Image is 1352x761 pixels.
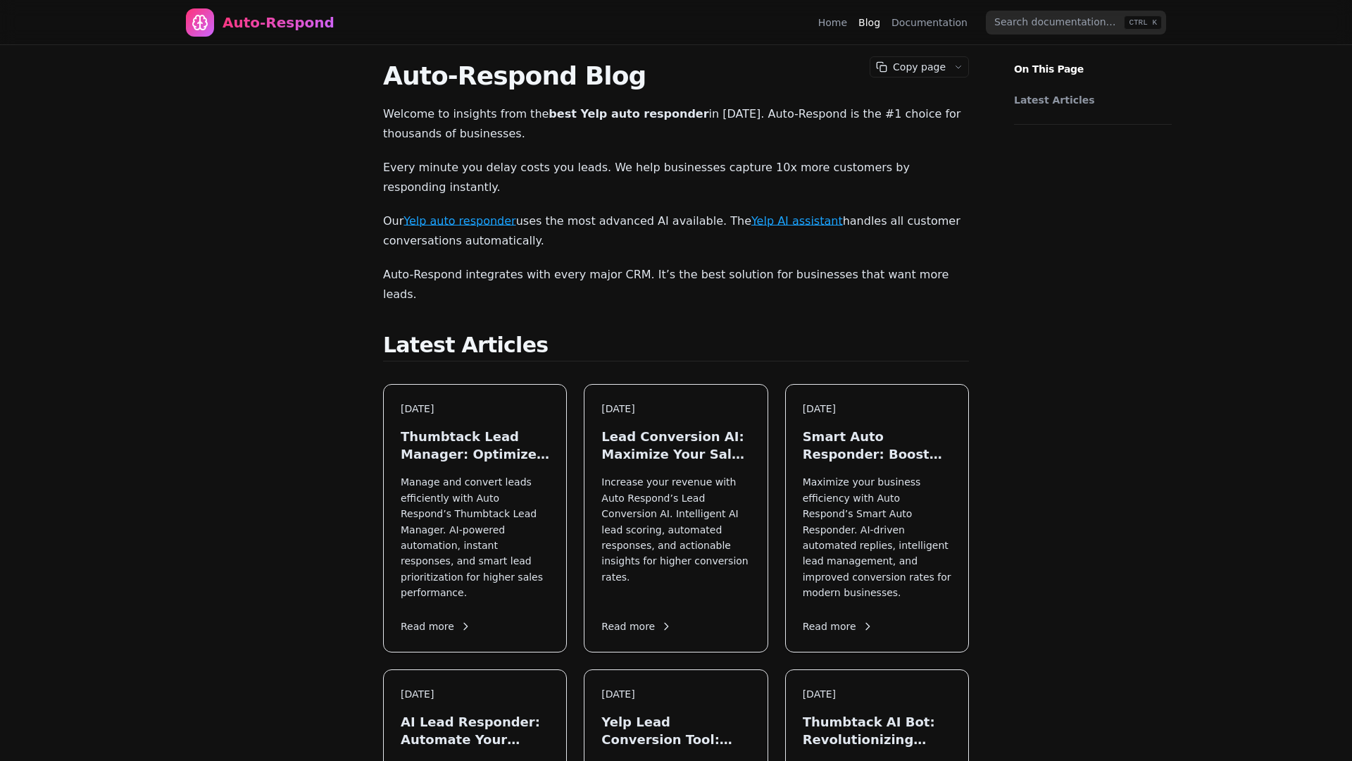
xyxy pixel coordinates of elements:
[858,16,880,30] a: Blog
[803,474,951,600] p: Maximize your business efficiency with Auto Respond’s Smart Auto Responder. AI-driven automated r...
[891,16,968,30] a: Documentation
[601,687,750,702] div: [DATE]
[401,428,549,463] h3: Thumbtack Lead Manager: Optimize Your Leads in [DATE]
[549,107,708,120] strong: best Yelp auto responder
[601,428,750,463] h3: Lead Conversion AI: Maximize Your Sales in [DATE]
[383,62,969,90] h1: Auto-Respond Blog
[803,713,951,748] h3: Thumbtack AI Bot: Revolutionizing Lead Generation
[601,713,750,748] h3: Yelp Lead Conversion Tool: Maximize Local Leads in [DATE]
[223,13,334,32] div: Auto-Respond
[601,619,672,634] span: Read more
[803,687,951,702] div: [DATE]
[401,713,549,748] h3: AI Lead Responder: Automate Your Sales in [DATE]
[751,214,843,228] a: Yelp AI assistant
[186,8,334,37] a: Home page
[383,158,969,197] p: Every minute you delay costs you leads. We help businesses capture 10x more customers by respondi...
[601,474,750,600] p: Increase your revenue with Auto Respond’s Lead Conversion AI. Intelligent AI lead scoring, automa...
[401,474,549,600] p: Manage and convert leads efficiently with Auto Respond’s Thumbtack Lead Manager. AI-powered autom...
[601,402,750,416] div: [DATE]
[403,214,515,228] a: Yelp auto responder
[870,57,949,77] button: Copy page
[584,384,768,652] a: [DATE]Lead Conversion AI: Maximize Your Sales in [DATE]Increase your revenue with Auto Respond’s ...
[401,687,549,702] div: [DATE]
[383,265,969,304] p: Auto-Respond integrates with every major CRM. It’s the best solution for businesses that want mor...
[401,402,549,416] div: [DATE]
[818,16,847,30] a: Home
[1003,45,1183,76] p: On This Page
[803,402,951,416] div: [DATE]
[383,104,969,144] p: Welcome to insights from the in [DATE]. Auto-Respond is the #1 choice for thousands of businesses.
[1014,93,1165,107] a: Latest Articles
[383,211,969,251] p: Our uses the most advanced AI available. The handles all customer conversations automatically.
[803,619,873,634] span: Read more
[986,11,1166,35] input: Search documentation…
[383,333,969,361] h2: Latest Articles
[383,384,567,652] a: [DATE]Thumbtack Lead Manager: Optimize Your Leads in [DATE]Manage and convert leads efficiently w...
[803,428,951,463] h3: Smart Auto Responder: Boost Your Lead Engagement in [DATE]
[785,384,969,652] a: [DATE]Smart Auto Responder: Boost Your Lead Engagement in [DATE]Maximize your business efficiency...
[401,619,471,634] span: Read more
